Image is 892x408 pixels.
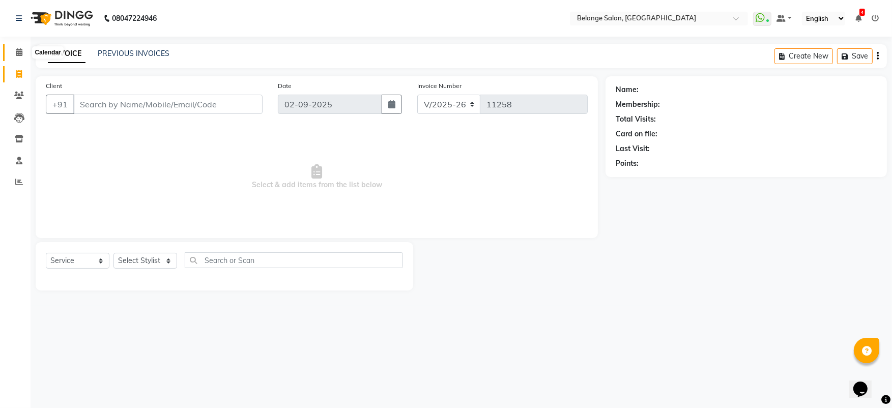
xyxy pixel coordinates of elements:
div: Calendar [32,47,63,59]
span: 4 [859,9,865,16]
input: Search by Name/Mobile/Email/Code [73,95,263,114]
span: Select & add items from the list below [46,126,588,228]
input: Search or Scan [185,252,403,268]
button: Save [837,48,873,64]
button: Create New [774,48,833,64]
iframe: chat widget [849,367,882,398]
div: Total Visits: [616,114,656,125]
div: Membership: [616,99,660,110]
div: Card on file: [616,129,657,139]
a: PREVIOUS INVOICES [98,49,169,58]
label: Invoice Number [417,81,462,91]
a: 4 [855,14,861,23]
b: 08047224946 [112,4,157,33]
label: Date [278,81,292,91]
label: Client [46,81,62,91]
button: +91 [46,95,74,114]
div: Name: [616,84,639,95]
div: Points: [616,158,639,169]
div: Last Visit: [616,143,650,154]
img: logo [26,4,96,33]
